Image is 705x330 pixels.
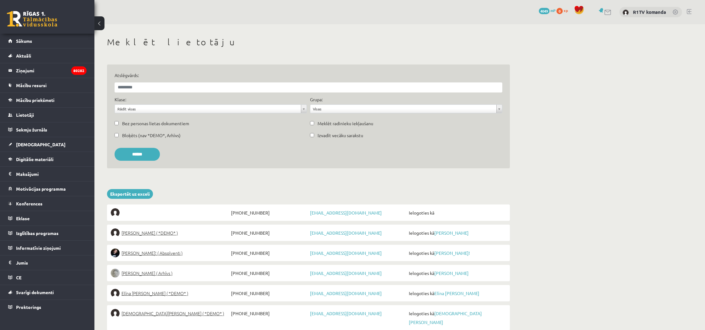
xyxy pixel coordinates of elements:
[16,230,59,236] span: Izglītības programas
[16,97,54,103] span: Mācību priekšmeti
[16,245,61,251] span: Informatīvie ziņojumi
[310,210,382,215] a: [EMAIL_ADDRESS][DOMAIN_NAME]
[111,228,229,237] a: [PERSON_NAME] ( *DEMO* )
[229,309,308,318] span: [PHONE_NUMBER]
[16,167,87,181] legend: Maksājumi
[8,63,87,78] a: Ziņojumi80282
[16,186,66,192] span: Motivācijas programma
[8,300,87,314] a: Proktorings
[111,249,120,257] img: Sofija Anrio-Karlauska!
[556,8,563,14] span: 0
[407,309,506,327] span: Ielogoties kā
[111,249,229,257] a: [PERSON_NAME]! ( Absolventi )
[539,8,556,13] a: 4049 mP
[434,270,469,276] a: [PERSON_NAME]
[8,285,87,299] a: Svarīgi dokumenti
[121,228,178,237] span: [PERSON_NAME] ( *DEMO* )
[8,137,87,152] a: [DEMOGRAPHIC_DATA]
[550,8,556,13] span: mP
[434,290,479,296] a: Elīna [PERSON_NAME]
[8,108,87,122] a: Lietotāji
[16,112,34,118] span: Lietotāji
[318,132,363,139] label: Izvadīt vecāku sarakstu
[313,105,494,113] span: Visas
[8,93,87,107] a: Mācību priekšmeti
[16,82,47,88] span: Mācību resursi
[8,182,87,196] a: Motivācijas programma
[115,105,307,113] a: Rādīt visas
[8,211,87,226] a: Eklase
[556,8,571,13] a: 0 xp
[16,142,65,147] span: [DEMOGRAPHIC_DATA]
[310,250,382,256] a: [EMAIL_ADDRESS][DOMAIN_NAME]
[111,269,120,277] img: Lelde Braune
[16,63,87,78] legend: Ziņojumi
[318,120,373,127] label: Meklēt radinieku iekļaušanu
[407,208,506,217] span: Ielogoties kā
[16,215,30,221] span: Eklase
[310,310,382,316] a: [EMAIL_ADDRESS][DOMAIN_NAME]
[111,289,120,298] img: Elīna Jolanta Bunce
[107,37,510,48] h1: Meklēt lietotāju
[111,309,229,318] a: [DEMOGRAPHIC_DATA][PERSON_NAME] ( *DEMO* )
[310,96,323,103] label: Grupa:
[16,304,41,310] span: Proktorings
[407,249,506,257] span: Ielogoties kā
[16,38,32,44] span: Sākums
[122,132,181,139] label: Bloķēts (nav *DEMO*, Arhīvs)
[407,289,506,298] span: Ielogoties kā
[8,270,87,285] a: CE
[564,8,568,13] span: xp
[16,156,54,162] span: Digitālie materiāli
[16,127,47,132] span: Sekmju žurnāls
[229,208,308,217] span: [PHONE_NUMBER]
[117,105,298,113] span: Rādīt visas
[8,226,87,240] a: Izglītības programas
[122,120,189,127] label: Bez personas lietas dokumentiem
[8,255,87,270] a: Jumis
[121,309,224,318] span: [DEMOGRAPHIC_DATA][PERSON_NAME] ( *DEMO* )
[16,275,21,280] span: CE
[71,66,87,75] i: 80282
[407,269,506,277] span: Ielogoties kā
[229,289,308,298] span: [PHONE_NUMBER]
[115,96,126,103] label: Klase:
[229,228,308,237] span: [PHONE_NUMBER]
[633,9,666,15] a: R1TV komanda
[310,230,382,236] a: [EMAIL_ADDRESS][DOMAIN_NAME]
[407,228,506,237] span: Ielogoties kā
[121,289,188,298] span: Elīna [PERSON_NAME] ( *DEMO* )
[16,260,28,266] span: Jumis
[111,309,120,318] img: Krista Kristiāna Dumbre
[16,289,54,295] span: Svarīgi dokumenti
[8,167,87,181] a: Maksājumi
[310,270,382,276] a: [EMAIL_ADDRESS][DOMAIN_NAME]
[229,249,308,257] span: [PHONE_NUMBER]
[434,250,470,256] a: [PERSON_NAME]!
[8,196,87,211] a: Konferences
[111,289,229,298] a: Elīna [PERSON_NAME] ( *DEMO* )
[121,249,183,257] span: [PERSON_NAME]! ( Absolventi )
[623,9,629,16] img: R1TV komanda
[8,78,87,92] a: Mācību resursi
[8,122,87,137] a: Sekmju žurnāls
[229,269,308,277] span: [PHONE_NUMBER]
[8,48,87,63] a: Aktuāli
[16,53,31,59] span: Aktuāli
[8,152,87,166] a: Digitālie materiāli
[111,269,229,277] a: [PERSON_NAME] ( Arhīvs )
[8,34,87,48] a: Sākums
[434,230,469,236] a: [PERSON_NAME]
[16,201,42,206] span: Konferences
[409,310,482,325] a: [DEMOGRAPHIC_DATA][PERSON_NAME]
[8,241,87,255] a: Informatīvie ziņojumi
[115,72,502,79] label: Atslēgvārds:
[539,8,550,14] span: 4049
[310,105,502,113] a: Visas
[310,290,382,296] a: [EMAIL_ADDRESS][DOMAIN_NAME]
[7,11,57,27] a: Rīgas 1. Tālmācības vidusskola
[121,269,172,277] span: [PERSON_NAME] ( Arhīvs )
[111,228,120,237] img: Elīna Elizabete Ancveriņa
[107,189,153,199] a: Eksportēt uz exceli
